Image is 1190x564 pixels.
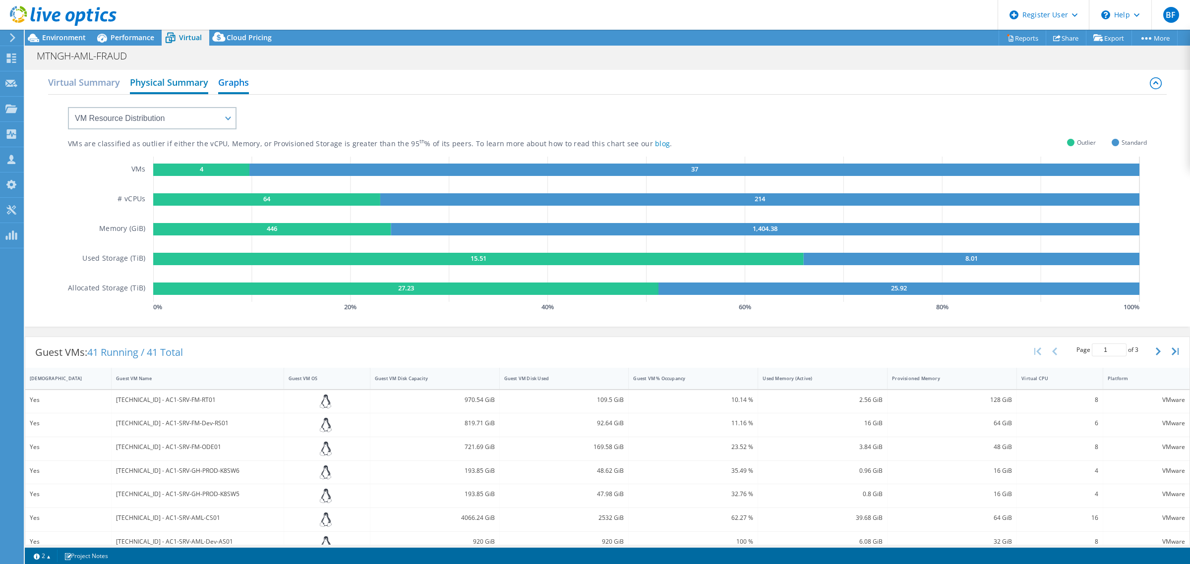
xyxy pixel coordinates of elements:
[753,224,778,233] text: 1,404.38
[633,442,753,452] div: 23.52 %
[1021,465,1098,476] div: 4
[30,395,107,405] div: Yes
[375,418,495,429] div: 819.71 GiB
[633,395,753,405] div: 10.14 %
[375,489,495,500] div: 193.85 GiB
[57,550,115,562] a: Project Notes
[739,302,751,311] text: 60 %
[116,418,279,429] div: [TECHNICAL_ID] - AC1-SRV-FM-Dev-RS01
[1092,343,1127,356] input: jump to page
[891,283,907,292] text: 25.92
[892,536,1012,547] div: 32 GiB
[131,164,146,176] h5: VMs
[375,442,495,452] div: 721.69 GiB
[763,536,883,547] div: 6.08 GiB
[398,283,414,292] text: 27.23
[179,33,202,42] span: Virtual
[936,302,949,311] text: 80 %
[633,536,753,547] div: 100 %
[691,165,698,173] text: 37
[1077,137,1096,148] span: Outlier
[1108,418,1185,429] div: VMware
[999,30,1046,46] a: Reports
[763,418,883,429] div: 16 GiB
[116,442,279,452] div: [TECHNICAL_ID] - AC1-SRV-FM-ODE01
[68,139,722,149] div: VMs are classified as outlier if either the vCPU, Memory, or Provisioned Storage is greater than ...
[892,418,1012,429] div: 64 GiB
[1108,375,1173,382] div: Platform
[892,375,1000,382] div: Provisioned Memory
[116,395,279,405] div: [TECHNICAL_ID] - AC1-SRV-FM-RT01
[48,72,120,92] h2: Virtual Summary
[1108,395,1185,405] div: VMware
[30,536,107,547] div: Yes
[1086,30,1132,46] a: Export
[42,33,86,42] span: Environment
[118,193,145,206] h5: # vCPUs
[763,512,883,523] div: 39.68 GiB
[633,512,753,523] div: 62.27 %
[763,489,883,500] div: 0.8 GiB
[30,418,107,429] div: Yes
[504,418,624,429] div: 92.64 GiB
[116,512,279,523] div: [TECHNICAL_ID] - AC1-SRV-AML-CS01
[1108,489,1185,500] div: VMware
[116,536,279,547] div: [TECHNICAL_ID] - AC1-SRV-AML-Dev-AS01
[1163,7,1179,23] span: BF
[504,536,624,547] div: 920 GiB
[1021,442,1098,452] div: 8
[1021,489,1098,500] div: 4
[763,442,883,452] div: 3.84 GiB
[30,465,107,476] div: Yes
[504,512,624,523] div: 2532 GiB
[227,33,272,42] span: Cloud Pricing
[1131,30,1178,46] a: More
[27,550,58,562] a: 2
[892,395,1012,405] div: 128 GiB
[763,375,871,382] div: Used Memory (Active)
[655,139,670,148] a: blog
[111,33,154,42] span: Performance
[30,375,95,382] div: [DEMOGRAPHIC_DATA]
[130,72,208,94] h2: Physical Summary
[1135,345,1138,354] span: 3
[68,282,145,295] h5: Allocated Storage (TiB)
[116,465,279,476] div: [TECHNICAL_ID] - AC1-SRV-GH-PROD-K8SW6
[633,418,753,429] div: 11.16 %
[1108,465,1185,476] div: VMware
[375,465,495,476] div: 193.85 GiB
[892,465,1012,476] div: 16 GiB
[87,345,183,359] span: 41 Running / 41 Total
[153,302,1147,312] svg: GaugeChartPercentageAxisTexta
[375,512,495,523] div: 4066.24 GiB
[267,224,278,233] text: 446
[755,194,766,203] text: 214
[1076,343,1138,356] span: Page of
[504,395,624,405] div: 109.5 GiB
[25,337,193,368] div: Guest VMs:
[892,512,1012,523] div: 64 GiB
[200,165,204,173] text: 4
[1046,30,1086,46] a: Share
[504,442,624,452] div: 169.58 GiB
[1124,302,1139,311] text: 100 %
[1108,536,1185,547] div: VMware
[892,489,1012,500] div: 16 GiB
[32,51,142,61] h1: MTNGH-AML-FRAUD
[375,375,483,382] div: Guest VM Disk Capacity
[82,253,145,265] h5: Used Storage (TiB)
[1021,536,1098,547] div: 8
[419,138,425,145] sup: th
[116,489,279,500] div: [TECHNICAL_ID] - AC1-SRV-GH-PROD-K8SW5
[1021,395,1098,405] div: 8
[763,395,883,405] div: 2.56 GiB
[375,395,495,405] div: 970.54 GiB
[375,536,495,547] div: 920 GiB
[345,302,357,311] text: 20 %
[633,375,741,382] div: Guest VM % Occupancy
[504,465,624,476] div: 48.62 GiB
[965,254,978,263] text: 8.01
[99,223,145,235] h5: Memory (GiB)
[633,465,753,476] div: 35.49 %
[471,254,486,263] text: 15.51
